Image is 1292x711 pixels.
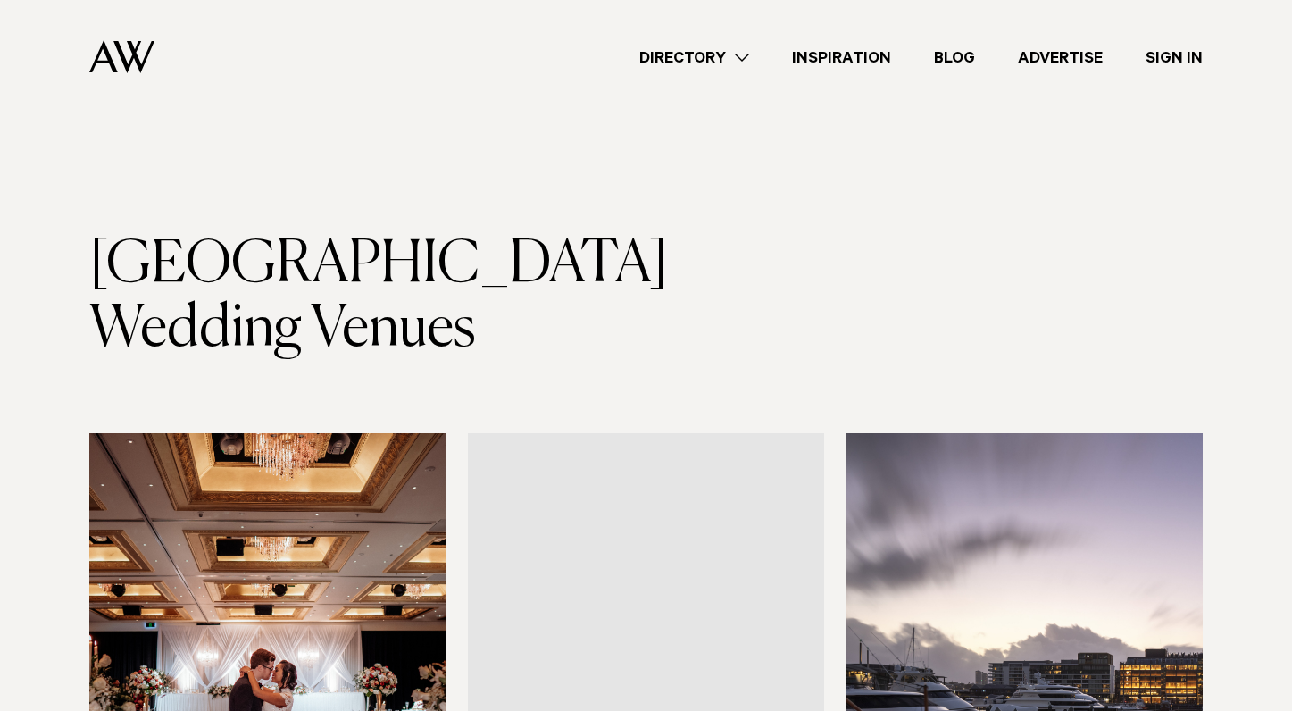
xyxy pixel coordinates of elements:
a: Advertise [996,46,1124,70]
h1: [GEOGRAPHIC_DATA] Wedding Venues [89,233,646,362]
img: Auckland Weddings Logo [89,40,154,73]
a: Sign In [1124,46,1224,70]
a: Blog [913,46,996,70]
a: Inspiration [771,46,913,70]
a: Directory [618,46,771,70]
